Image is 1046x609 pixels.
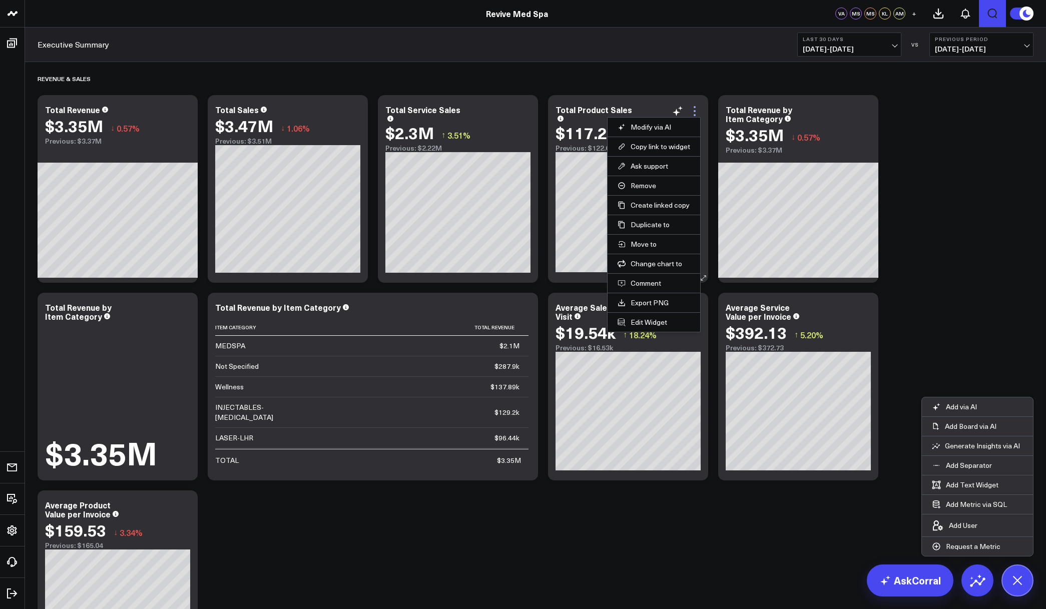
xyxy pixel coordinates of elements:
span: [DATE] - [DATE] [803,45,896,53]
div: Average Service Value per Invoice [726,302,791,322]
div: KL [879,8,891,20]
span: ↑ [441,129,445,142]
span: [DATE] - [DATE] [935,45,1028,53]
span: ↓ [114,526,118,539]
div: $96.44k [494,433,519,443]
div: $129.2k [494,407,519,417]
button: Last 30 Days[DATE]-[DATE] [797,33,901,57]
div: Wellness [215,382,244,392]
button: Add Board via AI [922,417,1033,436]
span: ↓ [111,122,115,135]
div: Previous: $372.73 [726,344,871,352]
button: Modify via AI [618,123,690,132]
div: $159.53 [45,521,106,539]
a: Export PNG [618,298,690,307]
span: 0.57% [797,132,820,143]
b: Last 30 Days [803,36,896,42]
button: Create linked copy [618,201,690,210]
div: $3.35M [45,117,103,135]
button: Ask support [618,162,690,171]
div: INJECTABLES-[MEDICAL_DATA] [215,402,306,422]
p: Generate Insights via AI [945,441,1020,450]
p: Add Board via AI [945,422,996,431]
p: Add Separator [946,461,992,470]
div: $392.13 [726,323,787,341]
button: Add User [922,514,987,536]
th: Item Category [215,319,315,336]
th: Total Revenue [315,319,529,336]
span: 1.06% [287,123,310,134]
span: ↓ [791,131,795,144]
button: Comment [618,279,690,288]
button: Change chart to [618,259,690,268]
button: Duplicate to [618,220,690,229]
div: Average Sales per Visit [556,302,627,322]
div: Total Revenue by Item Category [726,104,792,124]
p: Add User [949,521,977,530]
div: Total Revenue by Item Category [215,302,341,313]
a: Revive Med Spa [486,8,548,19]
div: $117.26k [556,124,625,142]
div: Total Revenue [45,104,100,115]
div: Not Specified [215,361,259,371]
span: ↓ [281,122,285,135]
div: Revenue & Sales [38,67,91,90]
div: MEDSPA [215,341,245,351]
div: Previous: $2.22M [385,144,531,152]
button: Add Text Widget [922,475,1008,494]
div: VS [906,42,924,48]
span: ↑ [794,328,798,341]
button: Generate Insights via AI [922,436,1033,455]
div: Previous: $16.53k [556,344,701,352]
b: Previous Period [935,36,1028,42]
button: Move to [618,240,690,249]
div: $2.1M [499,341,519,351]
div: $287.9k [494,361,519,371]
div: Total Sales [215,104,259,115]
div: VA [835,8,847,20]
div: TOTAL [215,455,239,465]
div: $137.89k [490,382,519,392]
p: Request a Metric [946,542,1000,551]
div: Previous: $3.51M [215,137,360,145]
span: 3.51% [447,130,470,141]
button: Add via AI [922,397,987,416]
span: 18.24% [629,329,657,340]
div: Average Product Value per Invoice [45,499,111,519]
div: $2.3M [385,124,434,142]
a: AskCorral [867,564,953,596]
span: 5.20% [800,329,823,340]
span: + [912,10,916,17]
div: $3.35M [726,126,784,144]
div: $19.54k [556,323,616,341]
button: + [908,8,920,20]
span: ↑ [623,328,627,341]
a: Executive Summary [38,39,109,50]
div: Total Service Sales [385,104,460,115]
div: Total Product Sales [556,104,632,115]
button: Add Metric via SQL [922,495,1017,514]
div: $3.35M [497,455,521,465]
div: MS [864,8,876,20]
div: MS [850,8,862,20]
span: 0.57% [117,123,140,134]
div: Previous: $122.63k [556,144,701,152]
div: $3.35M [45,437,157,468]
button: Add Separator [922,456,1002,475]
div: Total Revenue by Item Category [45,302,112,322]
button: Request a Metric [922,537,1010,556]
button: Previous Period[DATE]-[DATE] [929,33,1033,57]
div: Previous: $3.37M [45,137,190,145]
button: Remove [618,181,690,190]
div: Previous: $3.37M [726,146,871,154]
div: AM [893,8,905,20]
div: $3.47M [215,117,273,135]
button: Copy link to widget [618,142,690,151]
p: Add via AI [946,402,977,411]
div: Previous: $165.04 [45,541,190,549]
span: 3.34% [120,527,143,538]
div: LASER-LHR [215,433,253,443]
button: Edit Widget [618,318,690,327]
